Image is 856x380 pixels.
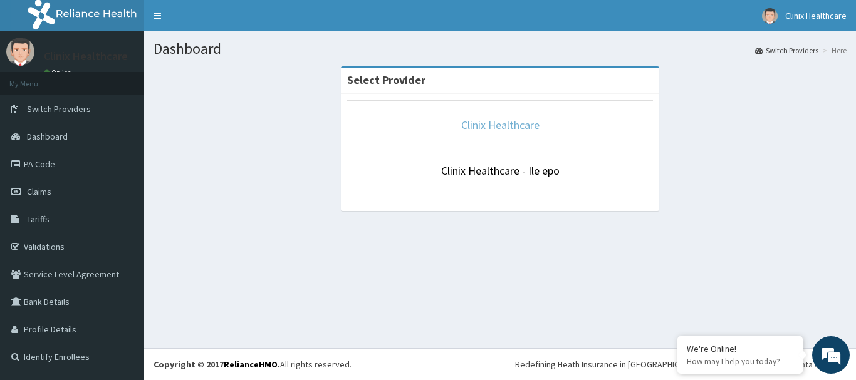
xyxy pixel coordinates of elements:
li: Here [820,45,847,56]
div: Minimize live chat window [206,6,236,36]
strong: Select Provider [347,73,425,87]
img: d_794563401_company_1708531726252_794563401 [23,63,51,94]
span: Dashboard [27,131,68,142]
div: Chat with us now [65,70,211,86]
img: User Image [762,8,778,24]
h1: Dashboard [154,41,847,57]
a: Clinix Healthcare - Ile epo [441,163,560,178]
div: Redefining Heath Insurance in [GEOGRAPHIC_DATA] using Telemedicine and Data Science! [515,358,847,371]
p: How may I help you today? [687,356,793,367]
textarea: Type your message and hit 'Enter' [6,250,239,294]
span: Switch Providers [27,103,91,115]
img: User Image [6,38,34,66]
p: Clinix Healthcare [44,51,128,62]
a: Clinix Healthcare [461,118,540,132]
strong: Copyright © 2017 . [154,359,280,370]
a: Online [44,68,74,77]
footer: All rights reserved. [144,348,856,380]
span: We're online! [73,111,173,238]
div: We're Online! [687,343,793,354]
span: Clinix Healthcare [785,10,847,21]
a: RelianceHMO [224,359,278,370]
span: Claims [27,186,51,197]
a: Switch Providers [755,45,818,56]
span: Tariffs [27,213,50,225]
